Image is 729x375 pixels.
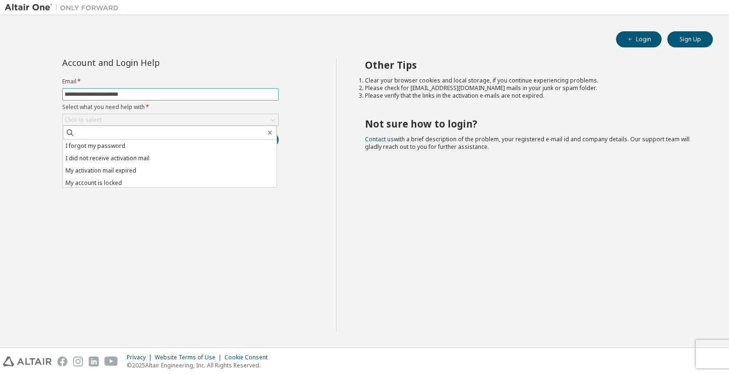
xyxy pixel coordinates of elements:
[365,77,696,84] li: Clear your browser cookies and local storage, if you continue experiencing problems.
[365,84,696,92] li: Please check for [EMAIL_ADDRESS][DOMAIN_NAME] mails in your junk or spam folder.
[62,78,279,85] label: Email
[365,59,696,71] h2: Other Tips
[365,92,696,100] li: Please verify that the links in the activation e-mails are not expired.
[57,357,67,366] img: facebook.svg
[365,135,394,143] a: Contact us
[62,59,235,66] div: Account and Login Help
[365,118,696,130] h2: Not sure how to login?
[63,114,278,126] div: Click to select
[89,357,99,366] img: linkedin.svg
[63,140,277,152] li: I forgot my password
[667,31,713,47] button: Sign Up
[616,31,662,47] button: Login
[127,354,155,361] div: Privacy
[155,354,224,361] div: Website Terms of Use
[73,357,83,366] img: instagram.svg
[3,357,52,366] img: altair_logo.svg
[62,103,279,111] label: Select what you need help with
[65,116,102,124] div: Click to select
[104,357,118,366] img: youtube.svg
[365,135,690,151] span: with a brief description of the problem, your registered e-mail id and company details. Our suppo...
[224,354,273,361] div: Cookie Consent
[127,361,273,369] p: © 2025 Altair Engineering, Inc. All Rights Reserved.
[5,3,123,12] img: Altair One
